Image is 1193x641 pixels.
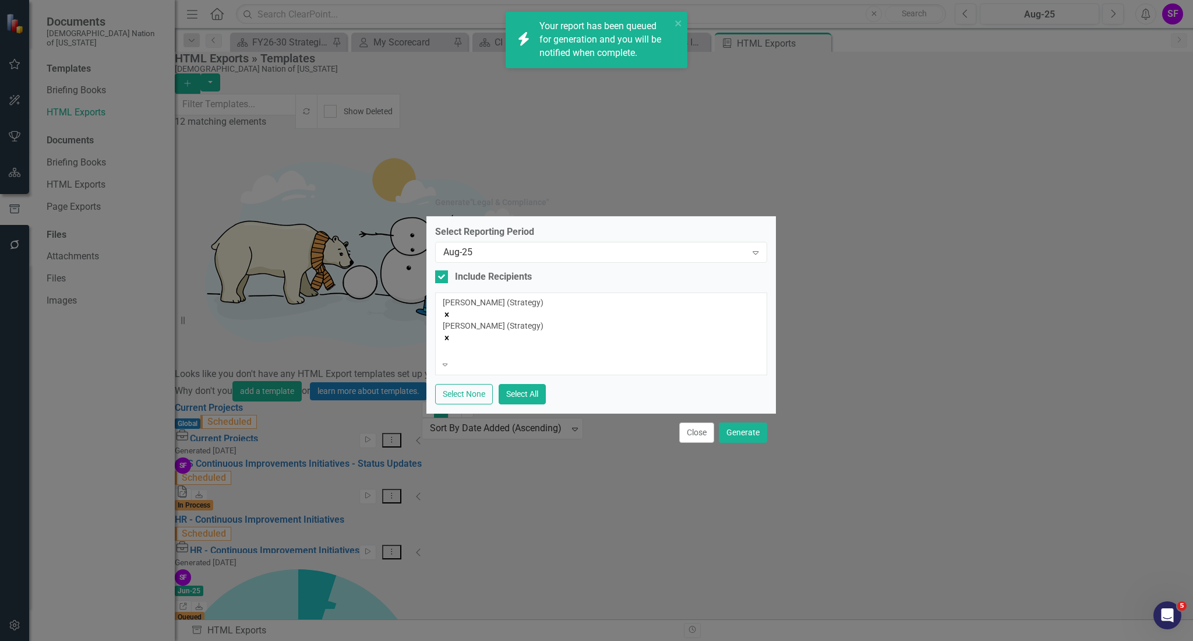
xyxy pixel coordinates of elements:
[435,198,549,207] div: Generate " Legal & Compliance "
[1177,601,1187,611] span: 5
[443,308,760,320] div: Remove Sheridan Burns (Strategy)
[435,384,493,404] button: Select None
[719,422,767,443] button: Generate
[1153,601,1181,629] iframe: Intercom live chat
[443,320,760,332] div: [PERSON_NAME] (Strategy)
[499,384,546,404] button: Select All
[539,20,671,60] div: Your report has been queued for generation and you will be notified when complete.
[455,270,532,284] div: Include Recipients
[443,332,760,343] div: Remove Sheriden Franks (Strategy)
[435,226,767,239] label: Select Reporting Period
[443,245,747,259] div: Aug-25
[675,16,683,30] button: close
[443,297,760,308] div: [PERSON_NAME] (Strategy)
[679,422,714,443] button: Close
